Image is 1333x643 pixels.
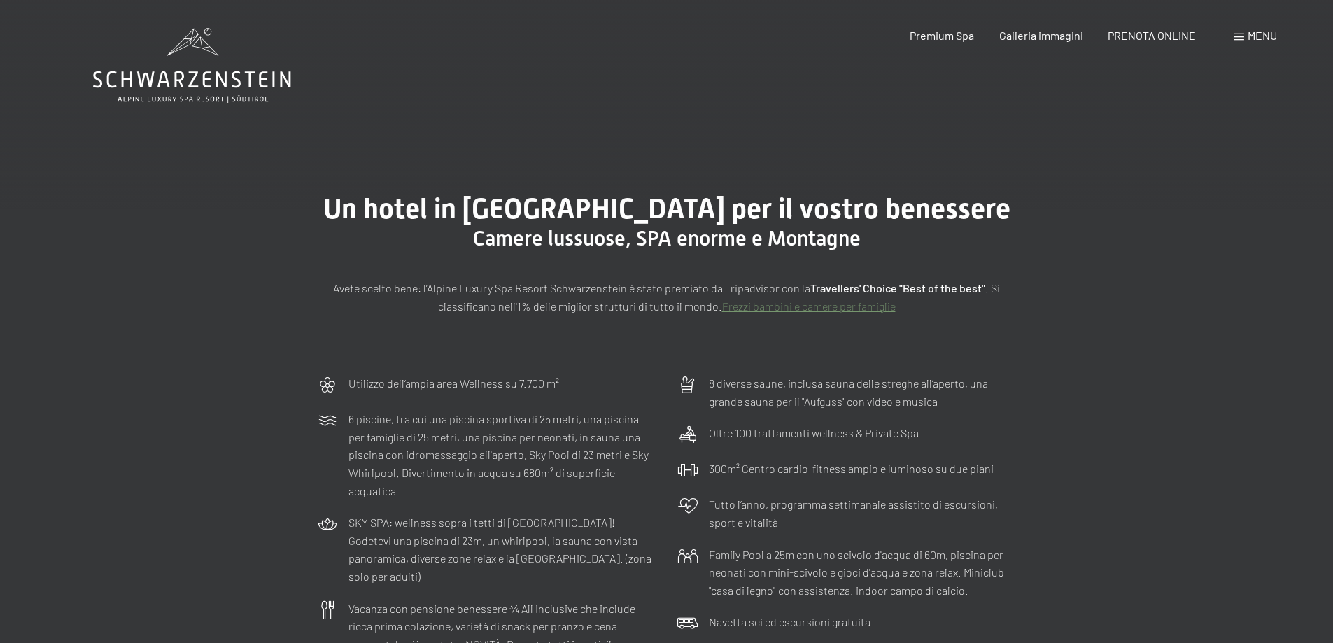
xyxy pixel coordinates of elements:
[348,410,656,500] p: 6 piscine, tra cui una piscina sportiva di 25 metri, una piscina per famiglie di 25 metri, una pi...
[317,279,1017,315] p: Avete scelto bene: l’Alpine Luxury Spa Resort Schwarzenstein è stato premiato da Tripadvisor con ...
[709,495,1017,531] p: Tutto l’anno, programma settimanale assistito di escursioni, sport e vitalità
[709,546,1017,600] p: Family Pool a 25m con uno scivolo d'acqua di 60m, piscina per neonati con mini-scivolo e gioci d'...
[709,613,870,631] p: Navetta sci ed escursioni gratuita
[473,226,861,250] span: Camere lussuose, SPA enorme e Montagne
[348,514,656,585] p: SKY SPA: wellness sopra i tetti di [GEOGRAPHIC_DATA]! Godetevi una piscina di 23m, un whirlpool, ...
[999,29,1083,42] a: Galleria immagini
[910,29,974,42] a: Premium Spa
[709,374,1017,410] p: 8 diverse saune, inclusa sauna delle streghe all’aperto, una grande sauna per il "Aufguss" con vi...
[1108,29,1196,42] a: PRENOTA ONLINE
[1248,29,1277,42] span: Menu
[348,374,559,393] p: Utilizzo dell‘ampia area Wellness su 7.700 m²
[722,299,896,313] a: Prezzi bambini e camere per famiglie
[709,460,994,478] p: 300m² Centro cardio-fitness ampio e luminoso su due piani
[810,281,985,295] strong: Travellers' Choice "Best of the best"
[709,424,919,442] p: Oltre 100 trattamenti wellness & Private Spa
[323,192,1010,225] span: Un hotel in [GEOGRAPHIC_DATA] per il vostro benessere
